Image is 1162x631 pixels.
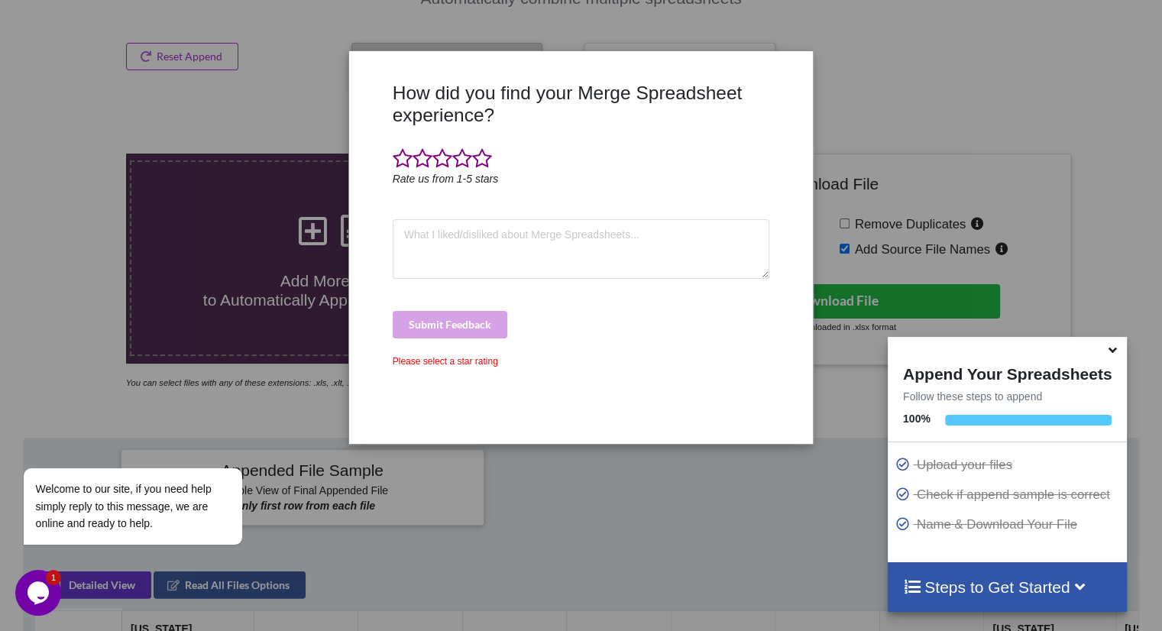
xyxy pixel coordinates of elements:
p: Upload your files [895,455,1123,474]
div: Please select a star rating [393,354,770,368]
h3: How did you find your Merge Spreadsheet experience? [393,82,770,127]
i: Rate us from 1-5 stars [393,173,499,185]
b: 100 % [903,413,931,425]
h4: Steps to Get Started [903,578,1112,597]
iframe: chat widget [15,570,64,616]
p: Name & Download Your File [895,515,1123,534]
p: Check if append sample is correct [895,485,1123,504]
iframe: chat widget [15,330,290,562]
p: Follow these steps to append [888,389,1127,404]
h4: Append Your Spreadsheets [888,361,1127,383]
